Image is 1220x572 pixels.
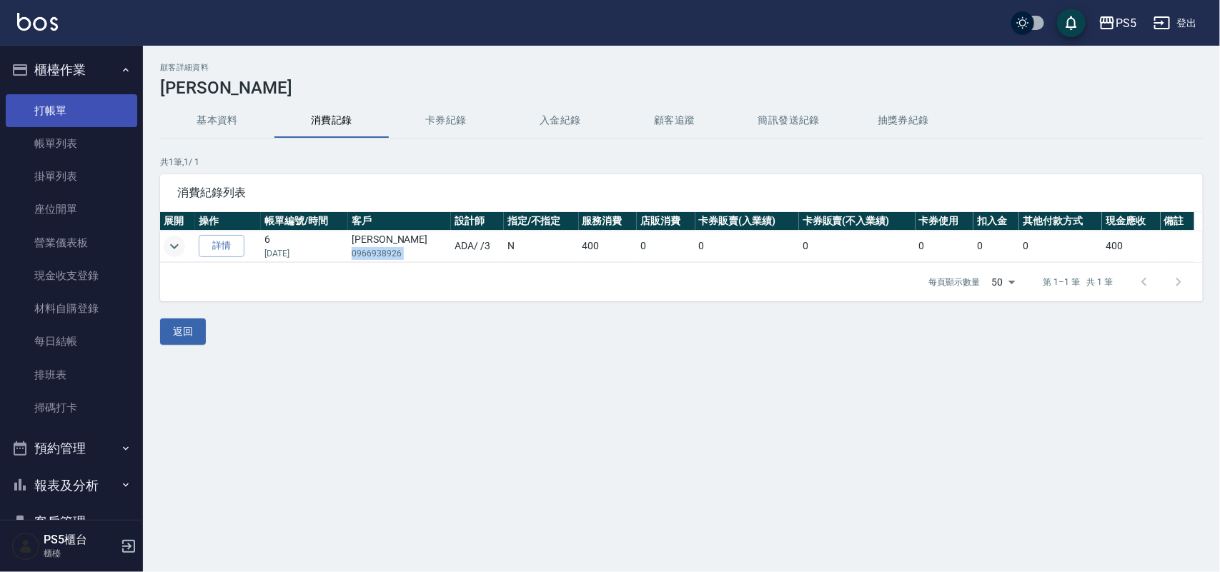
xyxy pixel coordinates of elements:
[579,231,637,262] td: 400
[637,231,695,262] td: 0
[916,231,973,262] td: 0
[261,212,348,231] th: 帳單編號/時間
[348,212,451,231] th: 客戶
[1019,231,1102,262] td: 0
[160,212,195,231] th: 展開
[1102,231,1160,262] td: 400
[6,430,137,467] button: 預約管理
[503,104,618,138] button: 入金紀錄
[6,160,137,193] a: 掛單列表
[1043,276,1113,288] p: 第 1–1 筆 共 1 筆
[17,13,58,31] img: Logo
[199,235,244,257] a: 詳情
[6,226,137,259] a: 營業儀表板
[160,78,1203,98] h3: [PERSON_NAME]
[637,212,695,231] th: 店販消費
[352,247,447,260] p: 0966938926
[1116,14,1136,32] div: PS5
[264,247,344,260] p: [DATE]
[6,94,137,127] a: 打帳單
[1057,9,1086,37] button: save
[1102,212,1160,231] th: 現金應收
[504,231,579,262] td: N
[1019,212,1102,231] th: 其他付款方式
[986,263,1021,301] div: 50
[504,212,579,231] th: 指定/不指定
[177,186,1186,200] span: 消費紀錄列表
[6,51,137,89] button: 櫃檯作業
[274,104,389,138] button: 消費記錄
[6,358,137,391] a: 排班表
[973,212,1019,231] th: 扣入金
[799,212,916,231] th: 卡券販賣(不入業績)
[164,236,185,257] button: expand row
[6,467,137,504] button: 報表及分析
[579,212,637,231] th: 服務消費
[799,231,916,262] td: 0
[44,533,116,547] h5: PS5櫃台
[929,276,981,288] p: 每頁顯示數量
[261,231,348,262] td: 6
[732,104,846,138] button: 簡訊發送紀錄
[160,318,206,345] button: 返回
[6,259,137,292] a: 現金收支登錄
[451,231,504,262] td: ADA / /3
[6,325,137,358] a: 每日結帳
[973,231,1019,262] td: 0
[389,104,503,138] button: 卡券紀錄
[6,292,137,325] a: 材料自購登錄
[160,104,274,138] button: 基本資料
[160,63,1203,72] h2: 顧客詳細資料
[1148,10,1203,36] button: 登出
[916,212,973,231] th: 卡券使用
[695,212,799,231] th: 卡券販賣(入業績)
[160,156,1203,169] p: 共 1 筆, 1 / 1
[348,231,451,262] td: [PERSON_NAME]
[618,104,732,138] button: 顧客追蹤
[695,231,799,262] td: 0
[6,391,137,424] a: 掃碼打卡
[44,547,116,560] p: 櫃檯
[6,503,137,541] button: 客戶管理
[6,127,137,160] a: 帳單列表
[6,193,137,226] a: 座位開單
[1093,9,1142,38] button: PS5
[1161,212,1194,231] th: 備註
[11,532,40,561] img: Person
[195,212,261,231] th: 操作
[846,104,961,138] button: 抽獎券紀錄
[451,212,504,231] th: 設計師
